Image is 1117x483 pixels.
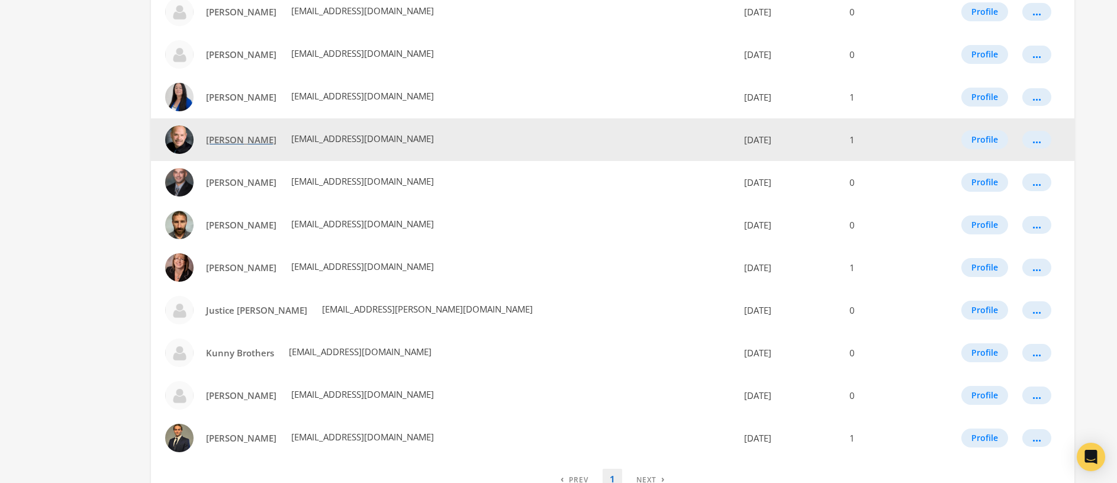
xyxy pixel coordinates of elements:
button: ... [1022,301,1051,319]
button: ... [1022,173,1051,191]
button: ... [1022,88,1051,106]
a: [PERSON_NAME] [198,172,284,194]
span: Kunny Brothers [206,347,274,359]
button: ... [1022,216,1051,234]
span: [PERSON_NAME] [206,262,276,273]
div: ... [1032,310,1041,311]
span: [EMAIL_ADDRESS][DOMAIN_NAME] [289,47,434,59]
span: [PERSON_NAME] [206,49,276,60]
button: ... [1022,3,1051,21]
td: [DATE] [735,33,842,76]
button: Profile [961,215,1008,234]
td: [DATE] [735,374,842,417]
td: 1 [842,118,932,161]
span: [EMAIL_ADDRESS][DOMAIN_NAME] [289,388,434,400]
a: [PERSON_NAME] [198,427,284,449]
td: 0 [842,204,932,246]
span: [EMAIL_ADDRESS][DOMAIN_NAME] [289,90,434,102]
span: [EMAIL_ADDRESS][DOMAIN_NAME] [289,175,434,187]
img: Thomas Crandell profile [165,424,194,452]
div: ... [1032,224,1041,226]
div: ... [1032,437,1041,439]
img: Joel Thomasma profile [165,125,194,154]
div: Open Intercom Messenger [1077,443,1105,471]
button: ... [1022,344,1051,362]
img: Heidi Erb profile [165,40,194,69]
td: 0 [842,33,932,76]
span: [PERSON_NAME] [206,219,276,231]
td: 0 [842,331,932,374]
div: ... [1032,395,1041,396]
span: [EMAIL_ADDRESS][DOMAIN_NAME] [289,133,434,144]
img: Justice Ottinger profile [165,296,194,324]
td: 0 [842,161,932,204]
a: [PERSON_NAME] [198,385,284,407]
img: Judy Hoffman profile [165,253,194,282]
td: 1 [842,76,932,118]
span: [PERSON_NAME] [206,91,276,103]
td: [DATE] [735,331,842,374]
td: 1 [842,417,932,459]
span: [EMAIL_ADDRESS][DOMAIN_NAME] [289,431,434,443]
button: Profile [961,45,1008,64]
a: Justice [PERSON_NAME] [198,300,315,321]
span: [EMAIL_ADDRESS][DOMAIN_NAME] [289,218,434,230]
a: [PERSON_NAME] [198,214,284,236]
button: Profile [961,88,1008,107]
td: [DATE] [735,76,842,118]
button: Profile [961,258,1008,277]
img: Josh Kamptner profile [165,168,194,197]
img: Jessica Rorman profile [165,83,194,111]
span: [EMAIL_ADDRESS][DOMAIN_NAME] [289,260,434,272]
button: Profile [961,429,1008,447]
td: [DATE] [735,417,842,459]
span: [EMAIL_ADDRESS][PERSON_NAME][DOMAIN_NAME] [320,303,533,315]
div: ... [1032,96,1041,98]
td: [DATE] [735,204,842,246]
a: [PERSON_NAME] [198,44,284,66]
a: [PERSON_NAME] [198,86,284,108]
td: 0 [842,374,932,417]
div: ... [1032,267,1041,268]
button: Profile [961,343,1008,362]
a: [PERSON_NAME] [198,257,284,279]
td: 0 [842,289,932,331]
button: ... [1022,387,1051,404]
td: [DATE] [735,246,842,289]
img: Michael Frisbie profile [165,381,194,410]
a: Kunny Brothers [198,342,282,364]
span: Justice [PERSON_NAME] [206,304,307,316]
button: Profile [961,2,1008,21]
div: ... [1032,54,1041,55]
button: Profile [961,130,1008,149]
div: ... [1032,182,1041,183]
img: Kunny Brothers profile [165,339,194,367]
td: [DATE] [735,289,842,331]
div: ... [1032,139,1041,140]
button: Profile [961,386,1008,405]
span: [PERSON_NAME] [206,432,276,444]
a: [PERSON_NAME] [198,129,284,151]
td: 1 [842,246,932,289]
img: Joshua Fountain profile [165,211,194,239]
div: ... [1032,352,1041,353]
span: [PERSON_NAME] [206,6,276,18]
span: [EMAIL_ADDRESS][DOMAIN_NAME] [287,346,432,358]
td: [DATE] [735,161,842,204]
button: Profile [961,173,1008,192]
button: ... [1022,131,1051,149]
span: [PERSON_NAME] [206,134,276,146]
a: [PERSON_NAME] [198,1,284,23]
span: [PERSON_NAME] [206,389,276,401]
span: [PERSON_NAME] [206,176,276,188]
button: Profile [961,301,1008,320]
button: ... [1022,259,1051,276]
span: [EMAIL_ADDRESS][DOMAIN_NAME] [289,5,434,17]
button: ... [1022,46,1051,63]
div: ... [1032,11,1041,12]
td: [DATE] [735,118,842,161]
button: ... [1022,429,1051,447]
